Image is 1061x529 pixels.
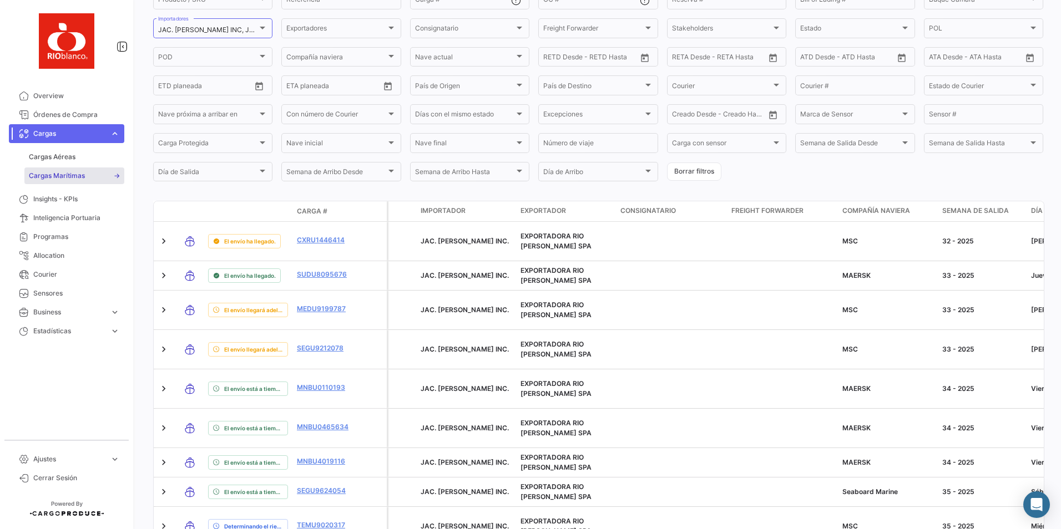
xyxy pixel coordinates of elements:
[224,424,283,433] span: El envío está a tiempo.
[1023,491,1050,518] div: Abrir Intercom Messenger
[800,26,900,34] span: Estado
[297,486,355,496] a: SEGU9624054
[297,206,327,216] span: Carga #
[516,201,616,221] datatable-header-cell: Exportador
[521,453,592,471] span: EXPORTADORA RIO BLANCO SPA
[415,26,514,34] span: Consignatario
[942,236,1022,246] div: 32 - 2025
[421,487,509,496] span: JAC. VANDENBERG INC.
[521,206,566,216] span: Exportador
[286,170,386,177] span: Semana de Arribo Desde
[297,383,355,393] a: MNBU0110193
[842,306,858,314] span: MSC
[158,141,257,149] span: Carga Protegida
[929,83,1028,91] span: Estado de Courier
[224,458,283,467] span: El envío está a tiempo.
[421,306,509,314] span: JAC. VANDENBERG INC.
[838,201,938,221] datatable-header-cell: Compañía naviera
[286,112,386,120] span: Con número de Courier
[286,55,386,63] span: Compañía naviera
[727,201,838,221] datatable-header-cell: Freight Forwarder
[158,270,169,281] a: Expand/Collapse Row
[571,55,615,63] input: Hasta
[158,457,169,468] a: Expand/Collapse Row
[224,237,276,246] span: El envío ha llegado.
[33,110,120,120] span: Órdenes de Compra
[421,345,509,353] span: JAC. VANDENBERG INC.
[842,237,858,245] span: MSC
[186,83,230,91] input: Hasta
[9,87,124,105] a: Overview
[33,213,120,223] span: Inteligencia Portuaria
[616,201,727,221] datatable-header-cell: Consignatario
[942,384,1022,394] div: 34 - 2025
[800,141,900,149] span: Semana de Salida Desde
[720,112,765,120] input: Creado Hasta
[33,269,120,279] span: Courier
[224,271,276,280] span: El envío ha llegado.
[942,457,1022,467] div: 34 - 2025
[9,208,124,227] a: Inteligencia Portuaria
[421,206,466,216] span: Importador
[204,207,292,216] datatable-header-cell: Estado de Envio
[543,170,643,177] span: Día de Arribo
[942,271,1022,281] div: 33 - 2025
[158,83,178,91] input: Desde
[667,162,721,181] button: Borrar filtros
[415,112,514,120] span: Días con el mismo estado
[9,265,124,284] a: Courier
[110,326,120,336] span: expand_more
[521,379,592,398] span: EXPORTADORA RIO BLANCO SPA
[415,170,514,177] span: Semana de Arribo Hasta
[765,106,781,123] button: Open calendar
[297,343,355,353] a: SEGU9212078
[388,201,416,221] datatable-header-cell: Carga Protegida
[543,112,643,120] span: Excepciones
[158,236,169,247] a: Expand/Collapse Row
[286,83,306,91] input: Desde
[110,307,120,317] span: expand_more
[929,55,963,63] input: ATA Desde
[415,55,514,63] span: Nave actual
[158,423,169,434] a: Expand/Collapse Row
[672,83,771,91] span: Courier
[521,482,592,501] span: EXPORTADORA RIO BLANCO SPA
[33,454,105,464] span: Ajustes
[39,13,94,69] img: rio_blanco.jpg
[158,170,257,177] span: Día de Salida
[842,424,871,432] span: MAERSK
[9,227,124,246] a: Programas
[297,456,355,466] a: MNBU4019116
[929,141,1028,149] span: Semana de Salida Hasta
[543,26,643,34] span: Freight Forwarder
[9,246,124,265] a: Allocation
[33,288,120,298] span: Sensores
[224,345,283,354] span: El envío llegará adelantado.
[110,454,120,464] span: expand_more
[543,83,643,91] span: País de Destino
[842,487,898,496] span: Seaboard Marine
[1022,49,1038,66] button: Open calendar
[297,422,355,432] a: MNBU0465634
[620,206,676,216] span: Consignatario
[110,129,120,139] span: expand_more
[800,55,835,63] input: ATD Desde
[33,326,105,336] span: Estadísticas
[842,384,871,393] span: MAERSK
[359,207,387,216] datatable-header-cell: Póliza
[9,190,124,208] a: Insights - KPIs
[942,487,1022,497] div: 35 - 2025
[893,49,910,66] button: Open calendar
[29,152,75,162] span: Cargas Aéreas
[842,206,910,216] span: Compañía naviera
[29,171,85,181] span: Cargas Marítimas
[33,232,120,242] span: Programas
[416,201,516,221] datatable-header-cell: Importador
[33,251,120,261] span: Allocation
[421,384,509,393] span: JAC. VANDENBERG INC.
[942,344,1022,354] div: 33 - 2025
[843,55,887,63] input: ATD Hasta
[800,112,900,120] span: Marca de Sensor
[942,305,1022,315] div: 33 - 2025
[24,167,124,184] a: Cargas Marítimas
